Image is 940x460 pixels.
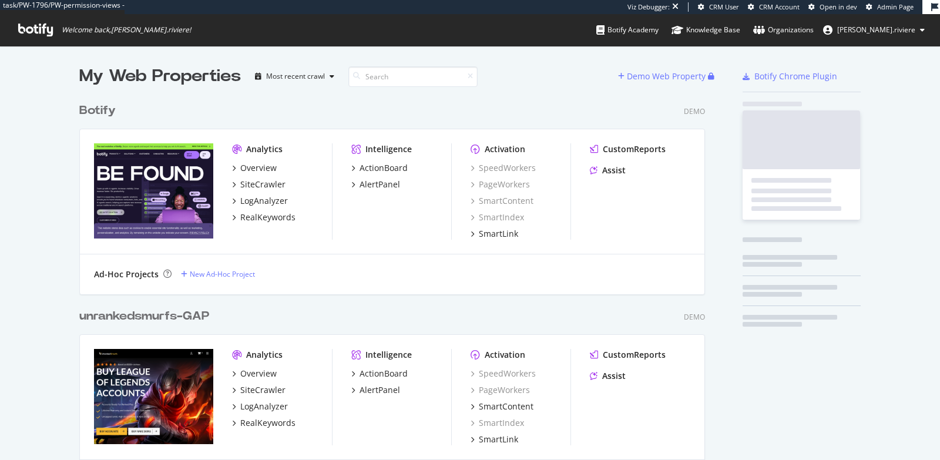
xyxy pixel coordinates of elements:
div: RealKeywords [240,417,296,429]
div: Overview [240,162,277,174]
div: Assist [602,164,626,176]
div: AlertPanel [360,384,400,396]
div: Most recent crawl [266,73,325,80]
a: New Ad-Hoc Project [181,269,255,279]
a: CRM User [698,2,739,12]
div: ActionBoard [360,368,408,380]
div: AlertPanel [360,179,400,190]
div: SmartLink [479,228,518,240]
a: Admin Page [866,2,914,12]
div: New Ad-Hoc Project [190,269,255,279]
span: emmanuel.riviere [837,25,915,35]
span: Admin Page [877,2,914,11]
input: Search [348,66,478,87]
a: CustomReports [590,349,666,361]
a: ActionBoard [351,162,408,174]
a: LogAnalyzer [232,401,288,412]
div: Ad-Hoc Projects [94,268,159,280]
a: Assist [590,164,626,176]
img: unrankedsmurfs-GAP [94,349,213,444]
div: My Web Properties [79,65,241,88]
a: ActionBoard [351,368,408,380]
a: Demo Web Property [618,71,708,81]
div: Viz Debugger: [627,2,670,12]
div: SiteCrawler [240,384,286,396]
div: SiteCrawler [240,179,286,190]
a: Overview [232,162,277,174]
div: CustomReports [603,143,666,155]
a: SmartLink [471,434,518,445]
div: Analytics [246,349,283,361]
a: AlertPanel [351,179,400,190]
div: LogAnalyzer [240,195,288,207]
div: Botify Chrome Plugin [754,70,837,82]
a: SiteCrawler [232,384,286,396]
div: CustomReports [603,349,666,361]
div: Activation [485,143,525,155]
img: Botify [94,143,213,239]
a: SmartIndex [471,417,524,429]
a: LogAnalyzer [232,195,288,207]
a: SmartIndex [471,211,524,223]
span: Welcome back, [PERSON_NAME].riviere ! [62,25,191,35]
div: Assist [602,370,626,382]
div: Demo [684,106,705,116]
a: Botify [79,102,120,119]
a: SmartContent [471,401,533,412]
a: Overview [232,368,277,380]
span: CRM User [709,2,739,11]
div: Botify [79,102,116,119]
a: RealKeywords [232,211,296,223]
div: Analytics [246,143,283,155]
a: Botify Chrome Plugin [743,70,837,82]
button: [PERSON_NAME].riviere [814,21,934,39]
a: Open in dev [808,2,857,12]
a: SpeedWorkers [471,368,536,380]
button: Most recent crawl [250,67,339,86]
a: AlertPanel [351,384,400,396]
div: LogAnalyzer [240,401,288,412]
a: SmartLink [471,228,518,240]
div: Botify Academy [596,24,659,36]
a: SiteCrawler [232,179,286,190]
a: Assist [590,370,626,382]
div: Demo [684,312,705,322]
a: Organizations [753,14,814,46]
a: Knowledge Base [672,14,740,46]
a: CustomReports [590,143,666,155]
a: SmartContent [471,195,533,207]
a: SpeedWorkers [471,162,536,174]
div: Intelligence [365,349,412,361]
a: PageWorkers [471,179,530,190]
a: CRM Account [748,2,800,12]
div: Overview [240,368,277,380]
a: PageWorkers [471,384,530,396]
div: RealKeywords [240,211,296,223]
span: Open in dev [820,2,857,11]
div: Knowledge Base [672,24,740,36]
div: unrankedsmurfs-GAP [79,308,209,325]
div: Organizations [753,24,814,36]
div: SmartContent [479,401,533,412]
a: unrankedsmurfs-GAP [79,308,214,325]
div: Activation [485,349,525,361]
span: CRM Account [759,2,800,11]
a: RealKeywords [232,417,296,429]
div: Intelligence [365,143,412,155]
button: Demo Web Property [618,67,708,86]
a: Botify Academy [596,14,659,46]
div: Demo Web Property [627,70,706,82]
div: ActionBoard [360,162,408,174]
div: SmartLink [479,434,518,445]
